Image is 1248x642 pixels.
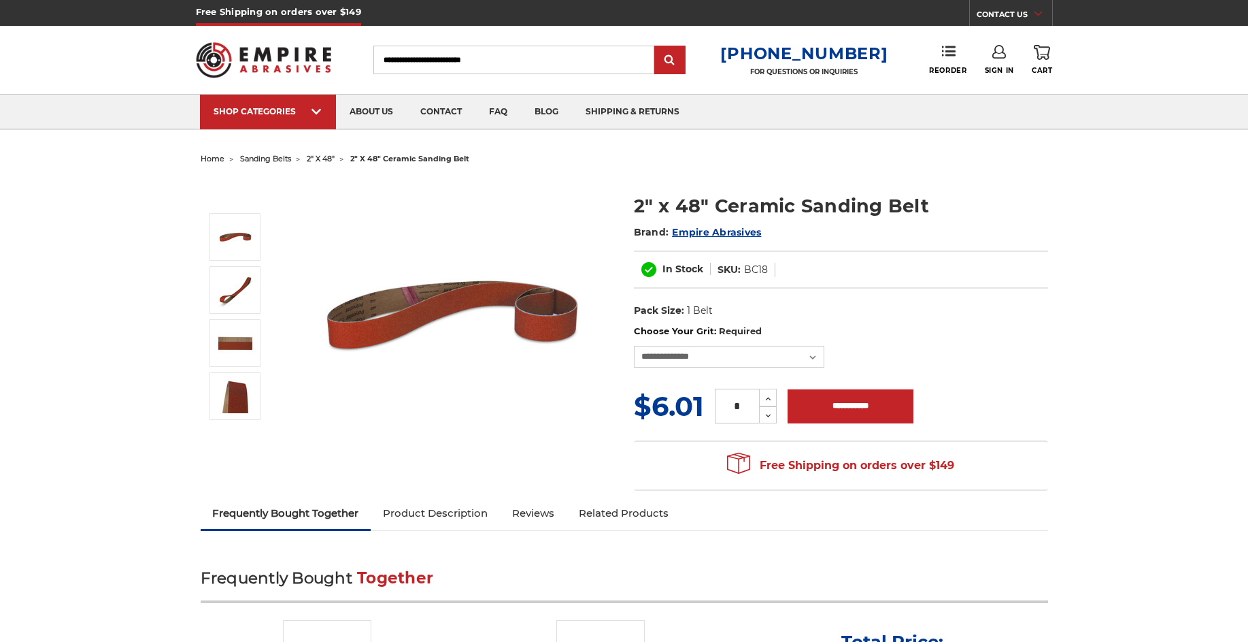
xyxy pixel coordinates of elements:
a: contact [407,95,475,129]
dd: BC18 [744,263,768,277]
span: $6.01 [634,389,704,423]
span: Free Shipping on orders over $149 [727,452,954,479]
a: Product Description [371,498,500,528]
span: Reorder [929,66,966,75]
a: Related Products [567,498,681,528]
dt: SKU: [718,263,741,277]
img: 2" x 48" Sanding Belt - Ceramic [317,178,589,451]
dt: Pack Size: [634,304,684,318]
span: Sign In [985,66,1014,75]
a: shipping & returns [572,95,693,129]
span: Brand: [634,226,669,238]
a: blog [521,95,572,129]
a: faq [475,95,521,129]
a: Reorder [929,45,966,74]
div: SHOP CATEGORIES [214,106,322,116]
a: [PHONE_NUMBER] [720,44,888,63]
dd: 1 Belt [687,304,713,318]
span: Frequently Bought [201,568,352,588]
input: Submit [656,47,684,74]
a: CONTACT US [977,7,1052,26]
p: FOR QUESTIONS OR INQUIRIES [720,67,888,76]
a: sanding belts [240,154,291,163]
span: Cart [1032,66,1052,75]
span: In Stock [662,263,703,275]
a: 2" x 48" [307,154,335,163]
img: 2" x 48" - Ceramic Sanding Belt [218,379,252,413]
span: Together [357,568,433,588]
label: Choose Your Grit: [634,325,1048,338]
img: 2" x 48" Sanding Belt - Ceramic [218,220,252,254]
a: home [201,154,224,163]
h1: 2" x 48" Ceramic Sanding Belt [634,193,1048,219]
a: Frequently Bought Together [201,498,371,528]
a: Empire Abrasives [672,226,761,238]
small: Required [719,325,762,336]
a: Reviews [500,498,567,528]
img: 2" x 48" Ceramic Sanding Belt [218,273,252,307]
span: 2" x 48" ceramic sanding belt [350,154,469,163]
a: Cart [1032,45,1052,75]
img: Empire Abrasives [196,33,332,86]
img: 2" x 48" Cer Sanding Belt [218,326,252,360]
a: about us [336,95,407,129]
